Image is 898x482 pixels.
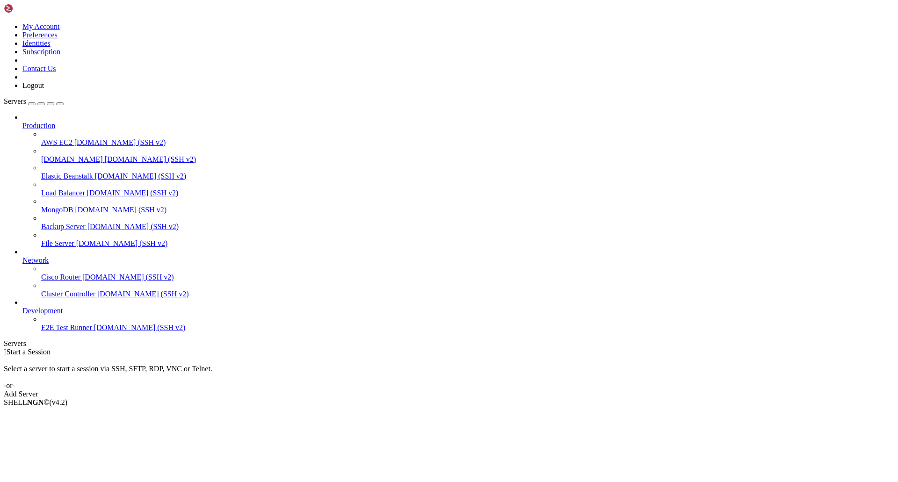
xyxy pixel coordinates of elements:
a: My Account [22,22,60,30]
li: Production [22,113,894,248]
a: Cluster Controller [DOMAIN_NAME] (SSH v2) [41,290,894,298]
span:  [4,348,7,356]
span: Load Balancer [41,189,85,197]
a: Backup Server [DOMAIN_NAME] (SSH v2) [41,223,894,231]
span: [DOMAIN_NAME] (SSH v2) [94,324,186,331]
li: Development [22,298,894,332]
div: Select a server to start a session via SSH, SFTP, RDP, VNC or Telnet. -or- [4,356,894,390]
a: MongoDB [DOMAIN_NAME] (SSH v2) [41,206,894,214]
a: Production [22,122,894,130]
span: File Server [41,239,74,247]
a: AWS EC2 [DOMAIN_NAME] (SSH v2) [41,138,894,147]
a: Subscription [22,48,60,56]
span: [DOMAIN_NAME] (SSH v2) [97,290,189,298]
span: [DOMAIN_NAME] (SSH v2) [74,138,166,146]
span: [DOMAIN_NAME] (SSH v2) [82,273,174,281]
img: Shellngn [4,4,58,13]
a: File Server [DOMAIN_NAME] (SSH v2) [41,239,894,248]
a: Servers [4,97,64,105]
span: E2E Test Runner [41,324,92,331]
span: Cluster Controller [41,290,95,298]
span: SHELL © [4,398,67,406]
div: Add Server [4,390,894,398]
li: MongoDB [DOMAIN_NAME] (SSH v2) [41,197,894,214]
a: Identities [22,39,51,47]
span: [DOMAIN_NAME] (SSH v2) [105,155,196,163]
span: [DOMAIN_NAME] (SSH v2) [76,239,168,247]
li: File Server [DOMAIN_NAME] (SSH v2) [41,231,894,248]
li: [DOMAIN_NAME] [DOMAIN_NAME] (SSH v2) [41,147,894,164]
span: Development [22,307,63,315]
li: Cisco Router [DOMAIN_NAME] (SSH v2) [41,265,894,281]
a: Load Balancer [DOMAIN_NAME] (SSH v2) [41,189,894,197]
div: Servers [4,339,894,348]
a: [DOMAIN_NAME] [DOMAIN_NAME] (SSH v2) [41,155,894,164]
b: NGN [27,398,44,406]
a: Logout [22,81,44,89]
a: Preferences [22,31,58,39]
li: Backup Server [DOMAIN_NAME] (SSH v2) [41,214,894,231]
a: Network [22,256,894,265]
span: MongoDB [41,206,73,214]
span: Elastic Beanstalk [41,172,93,180]
span: AWS EC2 [41,138,72,146]
a: Contact Us [22,65,56,72]
span: Network [22,256,49,264]
a: Development [22,307,894,315]
li: Load Balancer [DOMAIN_NAME] (SSH v2) [41,180,894,197]
span: [DOMAIN_NAME] (SSH v2) [95,172,187,180]
span: 4.2.0 [50,398,68,406]
span: [DOMAIN_NAME] (SSH v2) [75,206,167,214]
a: Elastic Beanstalk [DOMAIN_NAME] (SSH v2) [41,172,894,180]
span: Backup Server [41,223,86,230]
span: Start a Session [7,348,51,356]
li: AWS EC2 [DOMAIN_NAME] (SSH v2) [41,130,894,147]
li: E2E Test Runner [DOMAIN_NAME] (SSH v2) [41,315,894,332]
a: E2E Test Runner [DOMAIN_NAME] (SSH v2) [41,324,894,332]
li: Network [22,248,894,298]
span: Servers [4,97,26,105]
span: [DOMAIN_NAME] (SSH v2) [87,189,179,197]
li: Elastic Beanstalk [DOMAIN_NAME] (SSH v2) [41,164,894,180]
span: [DOMAIN_NAME] [41,155,103,163]
span: Production [22,122,55,129]
a: Cisco Router [DOMAIN_NAME] (SSH v2) [41,273,894,281]
span: [DOMAIN_NAME] (SSH v2) [87,223,179,230]
li: Cluster Controller [DOMAIN_NAME] (SSH v2) [41,281,894,298]
span: Cisco Router [41,273,80,281]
